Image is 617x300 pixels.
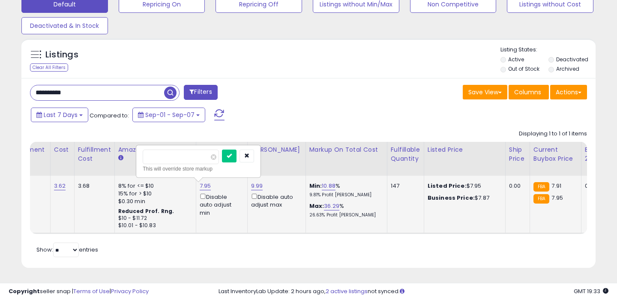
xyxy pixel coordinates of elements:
div: seller snap | | [9,288,149,296]
label: Active [508,56,524,63]
div: 0.00 [509,182,523,190]
a: 36.29 [324,202,339,210]
div: % [309,182,380,198]
span: 7.91 [551,182,561,190]
div: Last InventoryLab Update: 2 hours ago, not synced. [219,288,608,296]
div: Cost [54,145,71,154]
p: Listing States: [500,46,596,54]
button: Deactivated & In Stock [21,17,108,34]
div: 8% for <= $10 [118,182,189,190]
div: $7.95 [428,182,499,190]
b: Listed Price: [428,182,467,190]
span: 7.95 [551,194,563,202]
div: This will override store markup [143,165,254,173]
div: 15% for > $10 [118,190,189,198]
button: Sep-01 - Sep-07 [132,108,205,122]
div: 0% [585,182,613,190]
div: Disable auto adjust min [200,192,241,217]
a: 9.99 [251,182,263,190]
div: $10 - $11.72 [118,215,189,222]
label: Deactivated [556,56,588,63]
div: 3.68 [78,182,108,190]
small: FBA [533,194,549,204]
div: Current Buybox Price [533,145,578,163]
span: Show: entries [36,246,98,254]
span: Sep-01 - Sep-07 [145,111,195,119]
small: FBA [533,182,549,192]
button: Last 7 Days [31,108,88,122]
button: Columns [509,85,549,99]
div: % [309,202,380,218]
span: Last 7 Days [44,111,78,119]
button: Actions [550,85,587,99]
span: 2025-09-16 19:33 GMT [574,287,608,295]
span: Columns [514,88,541,96]
b: Reduced Prof. Rng. [118,207,174,215]
button: Save View [463,85,507,99]
button: Filters [184,85,217,100]
div: Disable auto adjust max [251,192,299,209]
div: $7.87 [428,194,499,202]
div: BB Share 24h. [585,145,616,163]
a: Terms of Use [73,287,110,295]
div: $0.30 min [118,198,189,205]
div: Markup on Total Cost [309,145,383,154]
a: 7.95 [200,182,211,190]
div: Listed Price [428,145,502,154]
div: Clear All Filters [30,63,68,72]
div: Fulfillment Cost [78,145,111,163]
div: Fulfillable Quantity [391,145,420,163]
div: 147 [391,182,417,190]
div: Fulfillment [12,145,46,154]
strong: Copyright [9,287,40,295]
b: Min: [309,182,322,190]
label: Archived [556,65,579,72]
small: Amazon Fees. [118,154,123,162]
a: 2 active listings [326,287,368,295]
b: Max: [309,202,324,210]
div: Displaying 1 to 1 of 1 items [519,130,587,138]
div: $10.01 - $10.83 [118,222,189,229]
a: 3.62 [54,182,66,190]
div: Ship Price [509,145,526,163]
th: The percentage added to the cost of goods (COGS) that forms the calculator for Min & Max prices. [306,142,387,176]
div: Amazon Fees [118,145,192,154]
p: 9.81% Profit [PERSON_NAME] [309,192,380,198]
a: Privacy Policy [111,287,149,295]
div: [PERSON_NAME] [251,145,302,154]
h5: Listings [45,49,78,61]
span: Compared to: [90,111,129,120]
p: 26.63% Profit [PERSON_NAME] [309,212,380,218]
label: Out of Stock [508,65,539,72]
a: 10.88 [322,182,335,190]
b: Business Price: [428,194,475,202]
